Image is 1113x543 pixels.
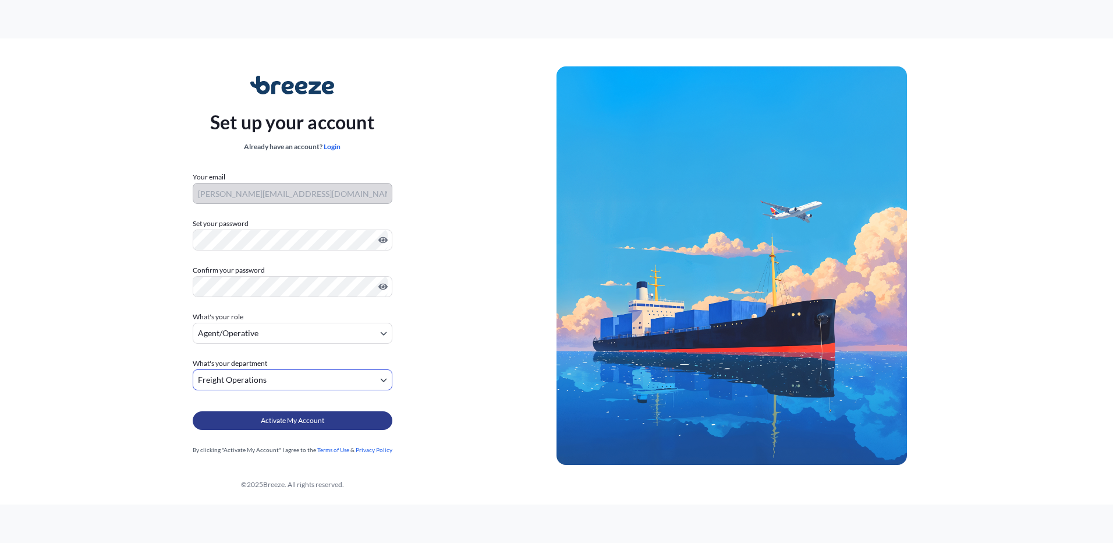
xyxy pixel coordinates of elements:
[193,358,267,369] span: What's your department
[193,311,243,323] span: What's your role
[198,327,258,339] span: Agent/Operative
[210,141,374,153] div: Already have an account?
[317,446,349,453] a: Terms of Use
[556,66,907,465] img: Ship illustration
[193,218,392,230] label: Set your password
[261,415,324,426] span: Activate My Account
[193,323,392,344] button: Agent/Operative
[193,444,392,456] div: By clicking "Activate My Account" I agree to the &
[250,76,335,94] img: Breeze
[193,411,392,430] button: Activate My Account
[193,369,392,390] button: Freight Operations
[378,235,388,245] button: Show password
[378,282,388,291] button: Show password
[324,142,341,151] a: Login
[356,446,392,453] a: Privacy Policy
[28,479,556,491] div: © 2025 Breeze. All rights reserved.
[210,108,374,136] p: Set up your account
[193,171,225,183] label: Your email
[193,183,392,204] input: Your email address
[198,374,267,386] span: Freight Operations
[193,265,392,276] label: Confirm your password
